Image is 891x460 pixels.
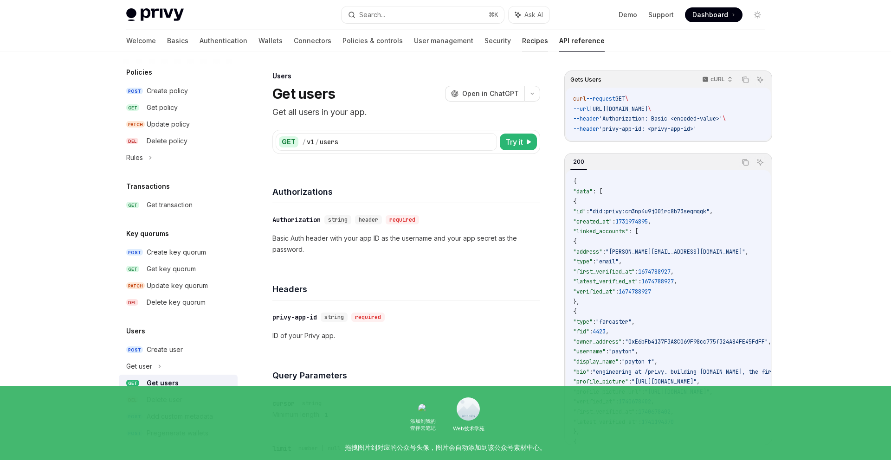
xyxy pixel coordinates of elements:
[586,95,615,102] span: --request
[573,115,599,122] span: --header
[628,378,632,385] span: :
[147,85,188,96] div: Create policy
[272,71,540,81] div: Users
[342,30,403,52] a: Policies & controls
[272,185,540,198] h4: Authorizations
[573,298,580,306] span: },
[619,10,637,19] a: Demo
[147,344,183,355] div: Create user
[119,277,238,294] a: PATCHUpdate key quorum
[126,88,143,95] span: POST
[632,318,635,326] span: ,
[573,308,576,315] span: {
[147,263,196,275] div: Get key quorum
[625,95,628,102] span: \
[754,74,766,86] button: Ask AI
[573,238,576,245] span: {
[147,102,178,113] div: Get policy
[619,358,622,365] span: :
[359,216,378,224] span: header
[625,338,768,345] span: "0xE6bFb4137F3A8C069F98cc775f324A84FE45FdFF"
[258,30,283,52] a: Wallets
[147,297,206,308] div: Delete key quorum
[739,156,751,168] button: Copy the contents from the code block
[119,197,238,213] a: GETGet transaction
[628,228,638,235] span: : [
[126,361,152,372] div: Get user
[294,30,331,52] a: Connectors
[606,328,609,335] span: ,
[593,318,596,326] span: :
[524,10,543,19] span: Ask AI
[307,137,314,147] div: v1
[635,348,638,355] span: ,
[622,338,625,345] span: :
[609,348,635,355] span: "payton"
[147,280,208,291] div: Update key quorum
[638,268,671,275] span: 1674788927
[484,30,511,52] a: Security
[685,7,742,22] a: Dashboard
[589,105,648,113] span: [URL][DOMAIN_NAME]
[119,261,238,277] a: GETGet key quorum
[320,137,338,147] div: users
[638,278,641,285] span: :
[573,318,593,326] span: "type"
[710,76,725,83] p: cURL
[119,341,238,358] a: POSTCreate user
[573,278,638,285] span: "latest_verified_at"
[462,89,519,98] span: Open in ChatGPT
[126,346,143,353] span: POST
[272,233,540,255] p: Basic Auth header with your app ID as the username and your app secret as the password.
[126,326,145,337] h5: Users
[559,30,605,52] a: API reference
[119,116,238,133] a: PATCHUpdate policy
[635,268,638,275] span: :
[648,218,651,225] span: ,
[279,136,298,147] div: GET
[147,377,179,389] div: Get users
[602,248,606,256] span: :
[723,115,726,122] span: \
[119,133,238,149] a: DELDelete policy
[505,136,523,147] span: Try it
[573,288,615,295] span: "verified_at"
[697,378,700,385] span: ,
[586,208,589,215] span: :
[147,199,193,211] div: Get transaction
[573,328,589,335] span: "fid"
[509,6,549,23] button: Ask AI
[272,283,540,295] h4: Headers
[328,216,348,224] span: string
[593,328,606,335] span: 4423
[126,121,145,128] span: PATCH
[359,9,385,20] div: Search...
[589,208,710,215] span: "did:privy:cm3np4u9j001rc8b73seqmqqk"
[697,72,736,88] button: cURL
[648,105,651,113] span: \
[126,282,145,289] span: PATCH
[612,218,615,225] span: :
[573,358,619,365] span: "display_name"
[573,268,635,275] span: "first_verified_at"
[573,258,593,265] span: "type"
[272,215,321,224] div: Authorization
[750,7,765,22] button: Toggle dark mode
[615,218,648,225] span: 1731974895
[648,10,674,19] a: Support
[573,208,586,215] span: "id"
[606,348,609,355] span: :
[619,288,651,295] span: 1674788927
[147,119,190,130] div: Update policy
[324,313,344,321] span: string
[615,95,625,102] span: GET
[593,258,596,265] span: :
[147,247,206,258] div: Create key quorum
[573,105,589,113] span: --url
[167,30,188,52] a: Basics
[147,135,187,147] div: Delete policy
[573,125,599,133] span: --header
[692,10,728,19] span: Dashboard
[500,134,537,150] button: Try it
[573,348,606,355] span: "username"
